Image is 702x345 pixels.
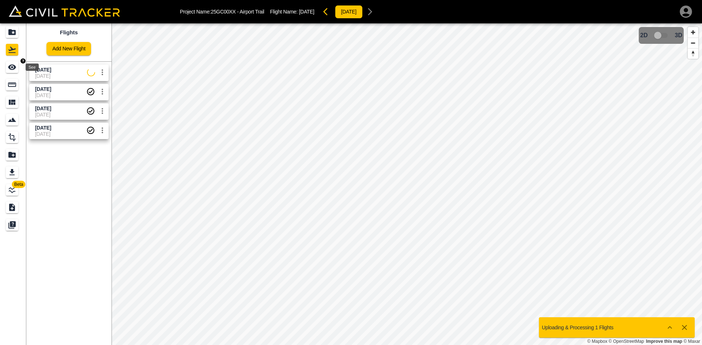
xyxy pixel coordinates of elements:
p: Uploading & Processing 1 Flights [542,325,614,330]
a: Maxar [683,339,700,344]
button: Show more [663,320,677,335]
canvas: Map [112,23,702,345]
img: Civil Tracker [9,5,120,17]
p: Project Name: 25GC00XX - Airport Trail [180,9,264,15]
a: Map feedback [646,339,682,344]
div: See [26,64,39,71]
button: Zoom in [688,27,698,38]
span: 3D [675,32,682,39]
span: 3D model not uploaded yet [651,28,672,42]
button: Zoom out [688,38,698,48]
a: Mapbox [587,339,607,344]
span: [DATE] [299,9,314,15]
span: 2D [640,32,648,39]
a: OpenStreetMap [609,339,644,344]
button: [DATE] [335,5,363,19]
p: Flight Name: [270,9,314,15]
button: Reset bearing to north [688,48,698,59]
